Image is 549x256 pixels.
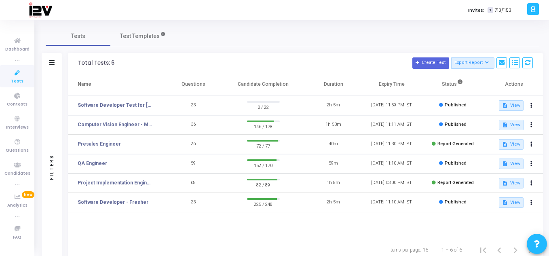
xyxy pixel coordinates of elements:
[445,102,467,108] span: Published
[78,140,121,148] a: Presales Engineer
[437,141,474,146] span: Report Generated
[120,32,160,40] span: Test Templates
[502,122,508,128] mat-icon: description
[441,246,462,254] div: 1 – 6 of 6
[499,178,524,188] button: View
[451,57,494,69] button: Export Report
[164,96,222,115] td: 23
[6,124,29,131] span: Interviews
[445,199,467,205] span: Published
[22,191,34,198] span: New
[247,142,280,150] span: 72 / 77
[164,115,222,135] td: 36
[164,173,222,193] td: 68
[304,135,363,154] td: 40m
[421,73,485,96] th: Status
[164,135,222,154] td: 26
[502,103,508,108] mat-icon: description
[437,180,474,185] span: Report Generated
[363,73,421,96] th: Expiry Time
[499,120,524,130] button: View
[445,161,467,166] span: Published
[78,199,148,206] a: Software Developer - Fresher
[363,173,421,193] td: [DATE] 03:00 PM IST
[304,193,363,212] td: 2h 5m
[389,246,421,254] div: Items per page:
[247,200,280,208] span: 225 / 248
[304,96,363,115] td: 2h 5m
[499,139,524,150] button: View
[78,179,152,186] a: Project Implementation Engineer
[304,73,363,96] th: Duration
[423,246,429,254] div: 15
[6,147,29,154] span: Questions
[363,135,421,154] td: [DATE] 11:30 PM IST
[363,154,421,173] td: [DATE] 11:10 AM IST
[78,160,107,167] a: QA Engineer
[78,60,114,66] div: Total Tests: 6
[304,173,363,193] td: 1h 8m
[485,73,543,96] th: Actions
[78,121,152,128] a: Computer Vision Engineer - ML (2)
[247,122,280,130] span: 146 / 178
[502,142,508,147] mat-icon: description
[499,159,524,169] button: View
[502,161,508,167] mat-icon: description
[495,7,511,14] span: 713/1153
[29,2,52,18] img: logo
[247,103,280,111] span: 0 / 22
[247,180,280,188] span: 82 / 89
[499,100,524,111] button: View
[502,180,508,186] mat-icon: description
[164,73,222,96] th: Questions
[13,234,21,241] span: FAQ
[363,96,421,115] td: [DATE] 11:59 PM IST
[48,123,55,212] div: Filters
[488,7,493,13] span: T
[11,78,23,85] span: Tests
[71,32,85,40] span: Tests
[499,197,524,208] button: View
[412,57,449,69] button: Create Test
[7,202,27,209] span: Analytics
[164,193,222,212] td: 23
[7,101,27,108] span: Contests
[304,154,363,173] td: 59m
[468,7,484,14] label: Invites:
[445,122,467,127] span: Published
[164,154,222,173] td: 59
[222,73,304,96] th: Candidate Completion
[247,161,280,169] span: 152 / 170
[363,193,421,212] td: [DATE] 11:10 AM IST
[78,102,152,109] a: Software Developer Test for [PERSON_NAME]
[4,170,30,177] span: Candidates
[5,46,30,53] span: Dashboard
[363,115,421,135] td: [DATE] 11:11 AM IST
[304,115,363,135] td: 1h 53m
[502,200,508,205] mat-icon: description
[68,73,164,96] th: Name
